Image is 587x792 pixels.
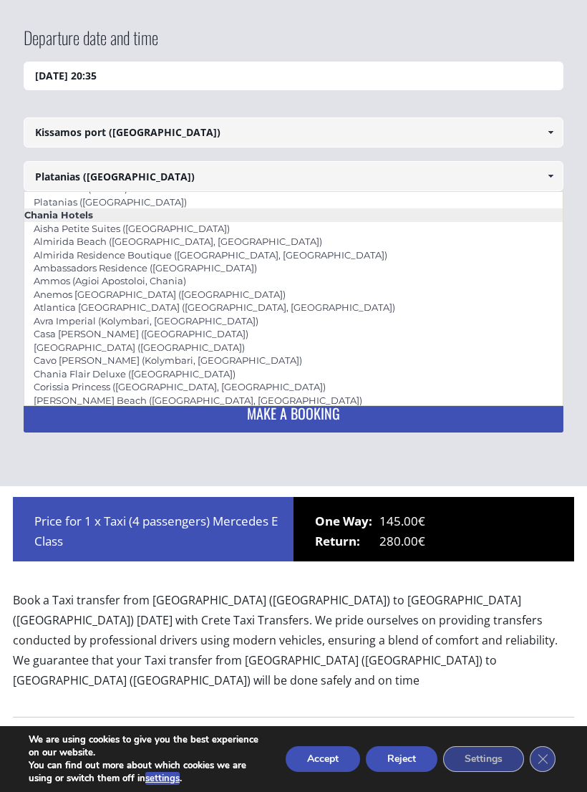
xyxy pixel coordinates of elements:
[286,746,360,772] button: Accept
[24,192,196,212] a: Platanias ([GEOGRAPHIC_DATA])
[24,271,195,291] a: Ammos (Agioi Apostoloi, Chania)
[29,759,265,785] p: You can find out more about which cookies we are using or switch them off in .
[293,497,574,561] div: 145.00€ 280.00€
[24,231,331,251] a: Almirida Beach ([GEOGRAPHIC_DATA], [GEOGRAPHIC_DATA])
[24,297,404,317] a: Atlantica [GEOGRAPHIC_DATA] ([GEOGRAPHIC_DATA], [GEOGRAPHIC_DATA])
[145,772,180,785] button: settings
[530,746,556,772] button: Close GDPR Cookie Banner
[539,117,563,148] a: Show All Items
[24,350,311,370] a: Cavo [PERSON_NAME] (Kolymbari, [GEOGRAPHIC_DATA])
[24,324,258,344] a: Casa [PERSON_NAME] ([GEOGRAPHIC_DATA])
[24,390,372,410] a: [PERSON_NAME] Beach ([GEOGRAPHIC_DATA], [GEOGRAPHIC_DATA])
[24,161,563,191] input: Select drop-off location
[24,25,158,62] label: Departure date and time
[539,161,563,191] a: Show All Items
[24,284,295,304] a: Anemos [GEOGRAPHIC_DATA] ([GEOGRAPHIC_DATA])
[315,531,379,551] span: Return:
[24,117,563,148] input: Select pickup location
[24,258,266,278] a: Ambassadors Residence ([GEOGRAPHIC_DATA])
[13,590,574,702] p: Book a Taxi transfer from [GEOGRAPHIC_DATA] ([GEOGRAPHIC_DATA]) to [GEOGRAPHIC_DATA] ([GEOGRAPHIC...
[366,746,437,772] button: Reject
[24,394,563,433] button: MAKE A BOOKING
[24,364,245,384] a: Chania Flair Deluxe ([GEOGRAPHIC_DATA])
[315,511,379,531] span: One Way:
[443,746,524,772] button: Settings
[24,218,239,238] a: Aisha Petite Suites ([GEOGRAPHIC_DATA])
[13,497,293,561] div: Price for 1 x Taxi (4 passengers) Mercedes E Class
[24,311,268,331] a: Avra Imperial (Kolymbari, [GEOGRAPHIC_DATA])
[29,733,265,759] p: We are using cookies to give you the best experience on our website.
[24,377,335,397] a: Corissia Princess ([GEOGRAPHIC_DATA], [GEOGRAPHIC_DATA])
[24,208,563,221] li: Chania Hotels
[24,337,254,357] a: [GEOGRAPHIC_DATA] ([GEOGRAPHIC_DATA])
[24,245,397,265] a: Almirida Residence Boutique ([GEOGRAPHIC_DATA], [GEOGRAPHIC_DATA])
